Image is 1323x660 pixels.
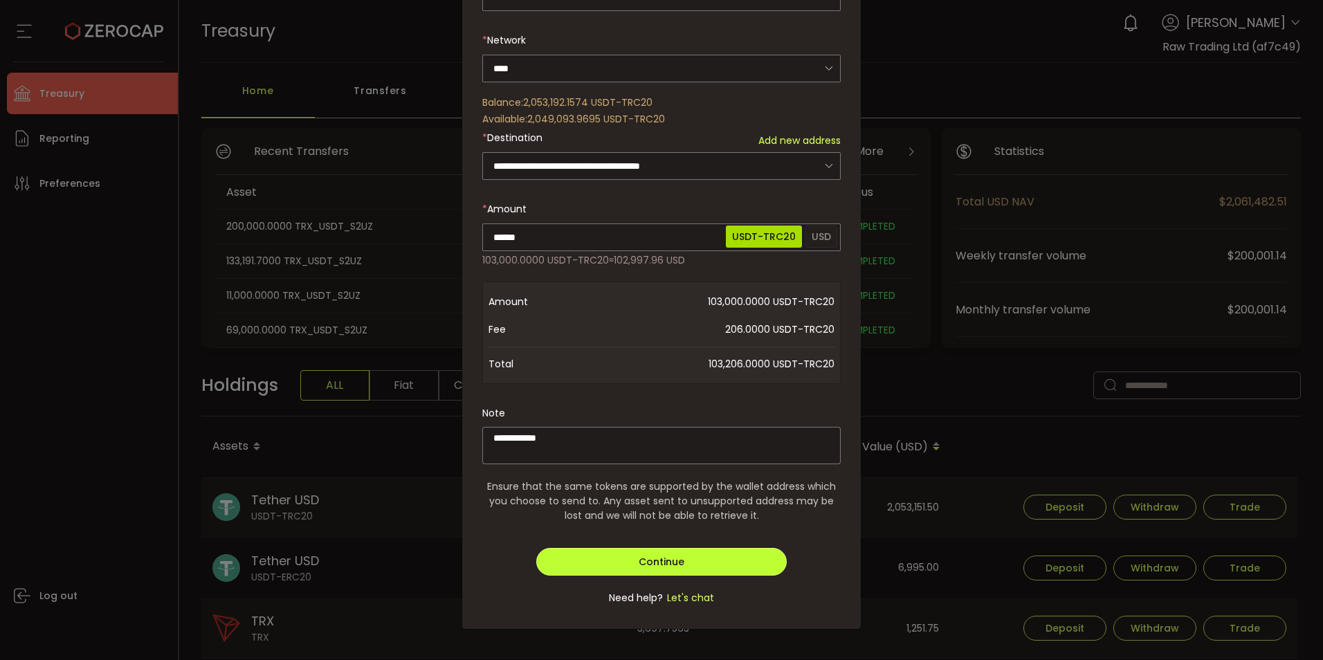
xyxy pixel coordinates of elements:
span: Fee [489,315,599,343]
span: Ensure that the same tokens are supported by the wallet address which you choose to send to. Any ... [482,479,841,523]
span: USDT-TRC20 [726,226,802,248]
span: Destination [487,131,542,145]
span: Continue [639,555,684,569]
span: Let's chat [663,591,714,605]
span: Amount [489,288,599,315]
span: ≈ [609,253,614,267]
span: 102,997.96 USD [614,253,685,267]
span: 103,000.0000 USDT-TRC20 [599,288,834,315]
span: Need help? [609,591,663,605]
span: Add new address [758,134,841,148]
button: Continue [536,548,787,576]
span: 103,000.0000 USDT-TRC20 [482,253,609,267]
span: USD [805,226,837,248]
span: 103,206.0000 USDT-TRC20 [599,350,834,378]
span: 206.0000 USDT-TRC20 [599,315,834,343]
span: Total [489,350,599,378]
span: Amount [487,202,527,216]
iframe: Chat Widget [1254,594,1323,660]
label: Note [482,406,505,420]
